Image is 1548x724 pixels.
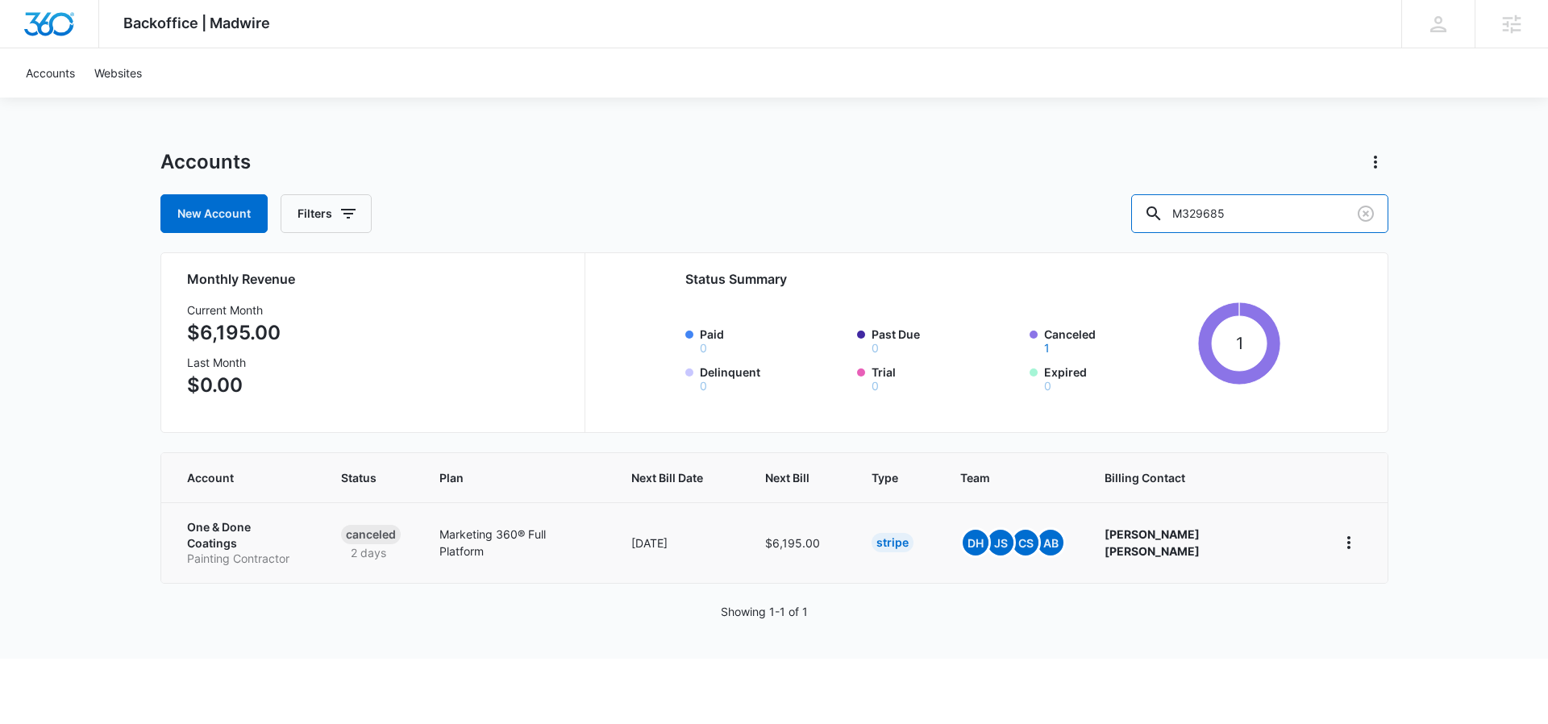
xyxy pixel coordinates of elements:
[765,469,809,486] span: Next Bill
[341,525,401,544] div: Canceled
[963,530,988,555] span: DH
[960,469,1042,486] span: Team
[160,194,268,233] a: New Account
[872,326,1020,354] label: Past Due
[872,533,913,552] div: Stripe
[1044,343,1050,354] button: Canceled
[1013,530,1038,555] span: CS
[187,318,281,347] p: $6,195.00
[1038,530,1063,555] span: AB
[685,269,1281,289] h2: Status Summary
[1336,530,1362,555] button: home
[341,469,377,486] span: Status
[631,469,703,486] span: Next Bill Date
[700,326,848,354] label: Paid
[187,371,281,400] p: $0.00
[872,364,1020,392] label: Trial
[872,469,898,486] span: Type
[187,269,565,289] h2: Monthly Revenue
[439,469,593,486] span: Plan
[160,150,251,174] h1: Accounts
[988,530,1013,555] span: JS
[1044,326,1192,354] label: Canceled
[1236,333,1243,353] tspan: 1
[1044,364,1192,392] label: Expired
[187,354,281,371] h3: Last Month
[281,194,372,233] button: Filters
[721,603,808,620] p: Showing 1-1 of 1
[187,519,303,551] p: One & Done Coatings
[1105,469,1296,486] span: Billing Contact
[16,48,85,98] a: Accounts
[1353,201,1379,227] button: Clear
[1363,149,1388,175] button: Actions
[439,526,593,560] p: Marketing 360® Full Platform
[1131,194,1388,233] input: Search
[123,15,270,31] span: Backoffice | Madwire
[341,544,396,561] p: 2 days
[1105,527,1200,558] strong: [PERSON_NAME] [PERSON_NAME]
[187,302,281,318] h3: Current Month
[187,519,303,567] a: One & Done CoatingsPainting Contractor
[85,48,152,98] a: Websites
[187,551,303,567] p: Painting Contractor
[746,502,852,583] td: $6,195.00
[700,364,848,392] label: Delinquent
[187,469,280,486] span: Account
[612,502,746,583] td: [DATE]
